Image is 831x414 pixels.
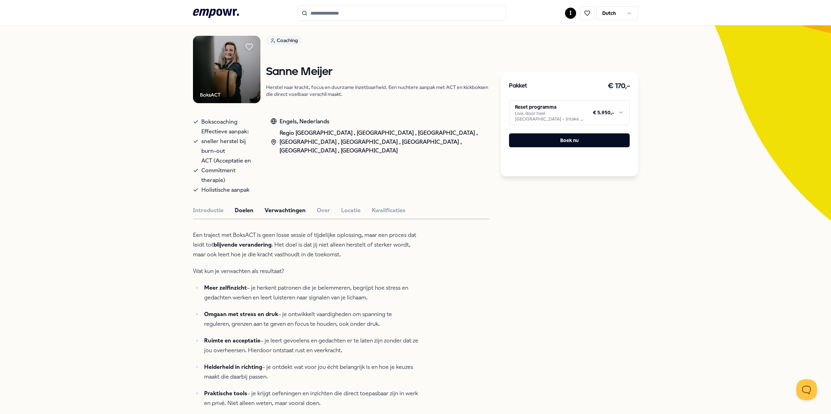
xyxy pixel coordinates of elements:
div: Regio [GEOGRAPHIC_DATA] , [GEOGRAPHIC_DATA] , [GEOGRAPHIC_DATA] , [GEOGRAPHIC_DATA] , [GEOGRAPHIC... [271,129,490,155]
input: Search for products, categories or subcategories [298,6,506,21]
button: Doelen [235,206,253,215]
span: Effectieve aanpak: sneller herstel bij burn-out [201,127,257,156]
strong: blijvende verandering [213,241,272,248]
h3: € 170,- [608,81,630,92]
p: – je ontdekt wat voor jou écht belangrijk is en hoe je keuzes maakt die daarbij passen. [204,362,419,382]
strong: Ruimte en acceptatie [204,337,260,344]
div: BoksACT [200,91,220,99]
p: Herstel naar kracht, focus en duurzame inzetbaarheid. Een nuchtere aanpak met ACT en kickboksen d... [266,84,490,98]
p: – je herkent patronen die je belemmeren, begrijpt hoe stress en gedachten werken en leert luister... [204,283,419,303]
h1: Sanne Meijer [266,66,490,78]
button: Boek nu [509,133,630,147]
button: Introductie [193,206,224,215]
p: – je ontwikkelt vaardigheden om spanning te reguleren, grenzen aan te geven en focus te houden, o... [204,309,419,329]
strong: Meer zelfinzicht [204,284,247,291]
button: Verwachtingen [265,206,306,215]
button: Over [317,206,330,215]
span: Bokscoaching [201,117,237,127]
h3: Pakket [509,82,527,91]
a: Coaching [266,36,490,48]
button: Kwalificaties [372,206,405,215]
div: Coaching [266,36,302,45]
p: Wat kun je verwachten als resultaat? [193,266,419,276]
strong: Omgaan met stress en druk [204,311,278,317]
p: Een traject met BoksACT is geen losse sessie of tijdelijke oplossing, maar een proces dat leidt t... [193,230,419,259]
strong: Praktische tools [204,390,247,397]
div: Engels, Nederlands [271,117,490,126]
strong: Helderheid in richting [204,364,262,370]
img: Product Image [193,36,260,103]
span: Holistische aanpak [201,185,250,195]
button: Locatie [341,206,361,215]
button: I [565,8,576,19]
span: ACT (Acceptatie en Commitment therapie) [201,156,257,185]
p: – je leert gevoelens en gedachten er te laten zijn zonder dat ze jou overheersen. Hierdoor ontsta... [204,336,419,355]
p: – je krijgt oefeningen en inzichten die direct toepasbaar zijn in werk en privé. Niet alleen wete... [204,389,419,408]
iframe: Help Scout Beacon - Open [796,379,817,400]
